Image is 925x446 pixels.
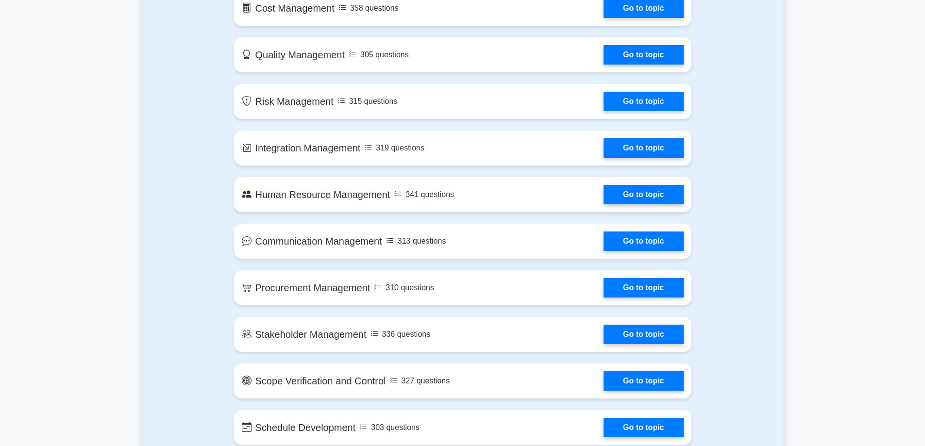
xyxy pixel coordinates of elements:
a: Go to topic [604,278,683,297]
a: Go to topic [604,138,683,158]
a: Go to topic [604,92,683,111]
a: Go to topic [604,325,683,344]
a: Go to topic [604,45,683,65]
a: Go to topic [604,371,683,391]
a: Go to topic [604,418,683,437]
a: Go to topic [604,231,683,251]
a: Go to topic [604,185,683,204]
